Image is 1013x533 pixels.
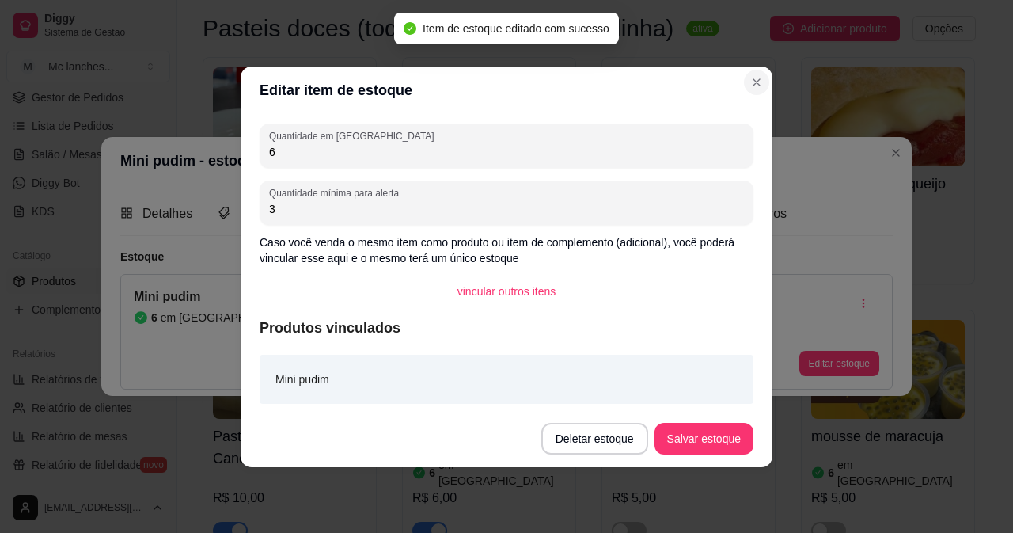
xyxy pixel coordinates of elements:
[269,129,439,143] label: Quantidade em [GEOGRAPHIC_DATA]
[260,317,753,339] article: Produtos vinculados
[269,186,404,200] label: Quantidade mínima para alerta
[241,67,772,114] header: Editar item de estoque
[541,423,648,455] button: Deletar estoque
[260,234,753,266] p: Caso você venda o mesmo item como produto ou item de complemento (adicional), você poderá vincula...
[744,70,769,95] button: Close
[445,276,569,307] button: vincular outros itens
[423,22,609,35] span: Item de estoque editado com sucesso
[404,22,416,35] span: check-circle
[275,371,329,388] article: Mini pudim
[654,423,753,455] button: Salvar estoque
[269,201,744,217] input: Quantidade mínima para alerta
[269,144,744,160] input: Quantidade em estoque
